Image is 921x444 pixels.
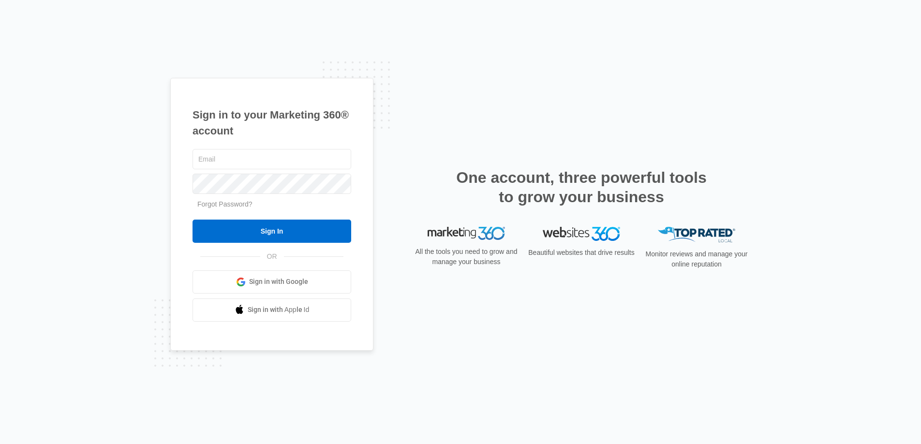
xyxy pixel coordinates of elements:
[658,227,735,243] img: Top Rated Local
[193,298,351,322] a: Sign in with Apple Id
[197,200,253,208] a: Forgot Password?
[412,247,520,267] p: All the tools you need to grow and manage your business
[193,149,351,169] input: Email
[249,277,308,287] span: Sign in with Google
[260,252,284,262] span: OR
[453,168,710,207] h2: One account, three powerful tools to grow your business
[193,220,351,243] input: Sign In
[193,270,351,294] a: Sign in with Google
[642,249,751,269] p: Monitor reviews and manage your online reputation
[248,305,310,315] span: Sign in with Apple Id
[428,227,505,240] img: Marketing 360
[543,227,620,241] img: Websites 360
[193,107,351,139] h1: Sign in to your Marketing 360® account
[527,248,636,258] p: Beautiful websites that drive results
